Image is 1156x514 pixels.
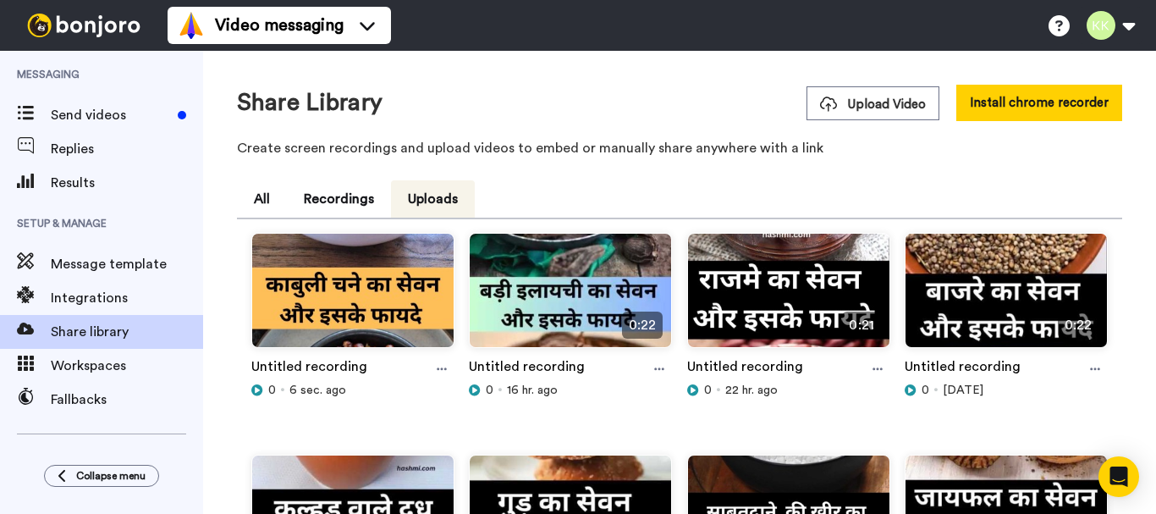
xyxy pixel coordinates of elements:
span: Video messaging [215,14,344,37]
span: Message template [51,254,203,274]
button: Install chrome recorder [956,85,1122,121]
a: Untitled recording [251,356,367,382]
button: Upload Video [806,86,939,120]
a: Untitled recording [905,356,1021,382]
img: 61a52b8e-a96e-4eff-9a84-50ab68ad34ef_thumbnail_source_1755056113.jpg [252,234,454,362]
span: 0 [922,382,929,399]
a: Untitled recording [687,356,803,382]
button: All [237,180,287,218]
span: Integrations [51,288,203,308]
div: 22 hr. ago [687,382,890,399]
span: Share library [51,322,203,342]
span: 0:22 [622,312,663,339]
span: Fallbacks [51,390,203,410]
a: Untitled recording [469,356,585,382]
button: Uploads [391,180,475,218]
span: Replies [51,139,203,159]
img: vm-color.svg [178,12,205,39]
div: 16 hr. ago [469,382,672,399]
img: b1704de0-3d14-469c-b307-f2d946f66325_thumbnail_source_1754906807.jpg [906,234,1107,362]
span: 0 [704,382,712,399]
span: 0:21 [842,312,880,339]
span: 0:22 [1058,312,1098,339]
span: Upload Video [820,96,926,113]
button: Recordings [287,180,391,218]
span: 0 [268,382,276,399]
div: Open Intercom Messenger [1098,456,1139,497]
img: 20d23908-a2f3-4aad-8d2e-eeb0c8ec436b_thumbnail_source_1754973417.jpg [688,234,889,362]
span: 0 [486,382,493,399]
div: [DATE] [905,382,1108,399]
div: 6 sec. ago [251,382,454,399]
img: bj-logo-header-white.svg [20,14,147,37]
p: Create screen recordings and upload videos to embed or manually share anywhere with a link [237,138,1122,158]
h1: Share Library [237,90,383,116]
span: Send videos [51,105,171,125]
span: Workspaces [51,356,203,376]
img: 6eee9ff4-4dd9-4d88-bcb8-e84192f57453_thumbnail_source_1754995508.jpg [470,234,671,362]
span: Collapse menu [76,469,146,483]
button: Collapse menu [44,465,159,487]
span: Results [51,173,203,193]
